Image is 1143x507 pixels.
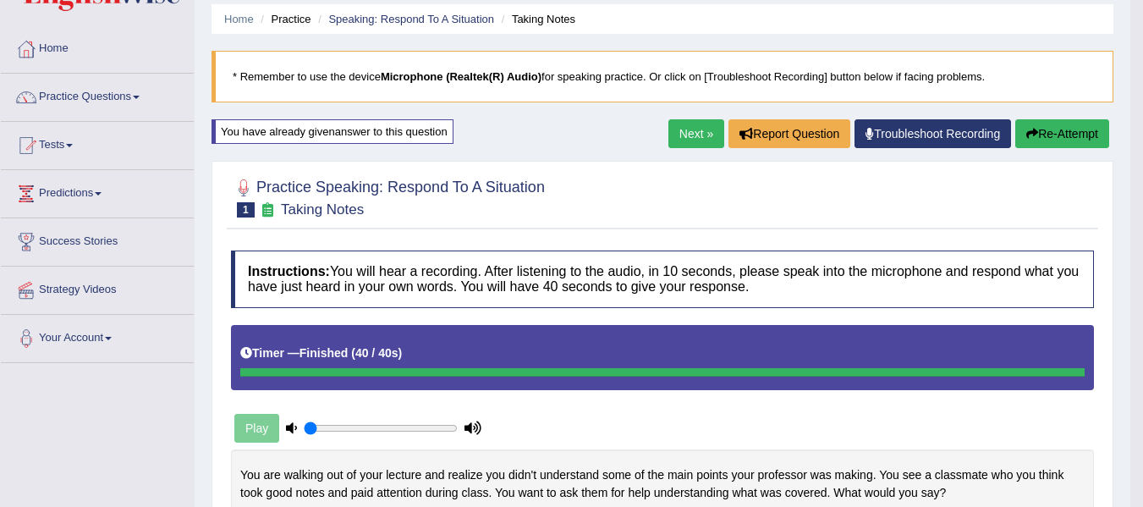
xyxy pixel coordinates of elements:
[224,13,254,25] a: Home
[398,346,403,360] b: )
[299,346,349,360] b: Finished
[281,201,364,218] small: Taking Notes
[497,11,575,27] li: Taking Notes
[728,119,850,148] button: Report Question
[1,25,194,68] a: Home
[668,119,724,148] a: Next »
[328,13,494,25] a: Speaking: Respond To A Situation
[351,346,355,360] b: (
[1,267,194,309] a: Strategy Videos
[240,347,402,360] h5: Timer —
[855,119,1011,148] a: Troubleshoot Recording
[212,51,1113,102] blockquote: * Remember to use the device for speaking practice. Or click on [Troubleshoot Recording] button b...
[1,122,194,164] a: Tests
[212,119,453,144] div: You have already given answer to this question
[231,251,1094,307] h4: You will hear a recording. After listening to the audio, in 10 seconds, please speak into the mic...
[1,74,194,116] a: Practice Questions
[1,170,194,212] a: Predictions
[381,70,541,83] b: Microphone (Realtek(R) Audio)
[1,315,194,357] a: Your Account
[237,202,255,218] span: 1
[355,346,398,360] b: 40 / 40s
[231,175,545,218] h2: Practice Speaking: Respond To A Situation
[259,202,277,218] small: Exam occurring question
[256,11,310,27] li: Practice
[1,218,194,261] a: Success Stories
[1015,119,1109,148] button: Re-Attempt
[248,264,330,278] b: Instructions:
